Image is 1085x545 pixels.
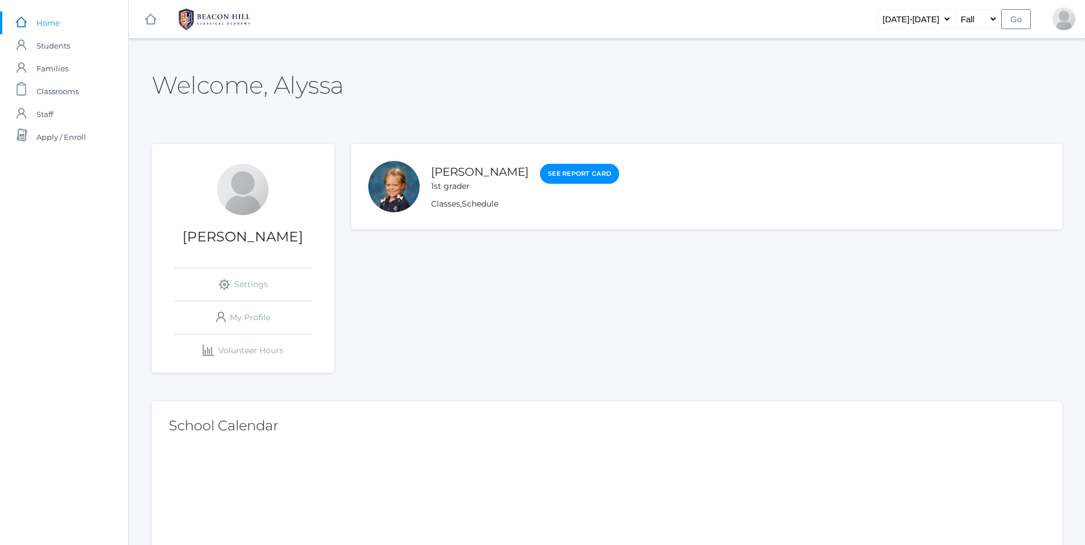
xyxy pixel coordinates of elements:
span: Families [36,57,68,80]
a: Schedule [462,199,498,209]
a: Volunteer Hours [174,334,311,367]
span: Students [36,34,70,57]
a: Classes [431,199,460,209]
img: BHCALogos-05-308ed15e86a5a0abce9b8dd61676a3503ac9727e845dece92d48e8588c001991.png [172,5,257,34]
a: [PERSON_NAME] [431,165,529,179]
a: Settings [174,268,311,301]
div: 1st grader [431,180,529,192]
input: Go [1001,9,1031,29]
a: My Profile [174,301,311,334]
div: , [431,198,619,210]
span: Classrooms [36,80,79,103]
span: Home [36,11,60,34]
a: See Report Card [540,164,619,184]
div: Alyssa Pedrick [1053,7,1075,30]
div: Alyssa Pedrick [217,164,269,215]
h1: [PERSON_NAME] [152,229,334,244]
div: Emery Pedrick [368,161,420,212]
h2: Welcome, Alyssa [152,72,344,98]
h2: School Calendar [169,418,1045,433]
span: Staff [36,103,53,126]
span: Apply / Enroll [36,126,86,148]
